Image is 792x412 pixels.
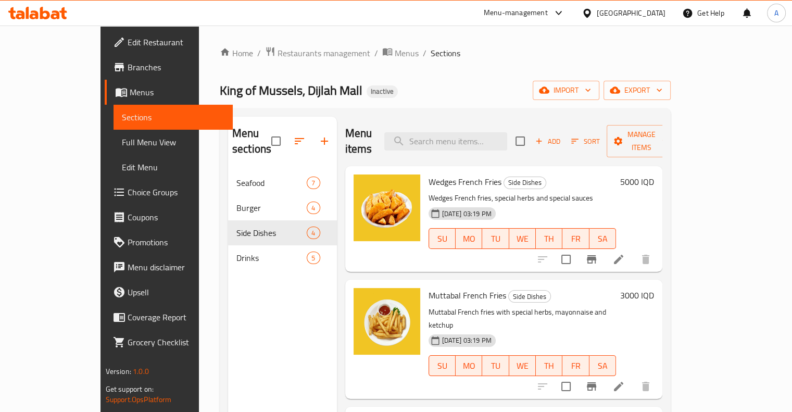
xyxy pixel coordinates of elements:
[354,174,420,241] img: Wedges French Fries
[513,231,532,246] span: WE
[257,47,261,59] li: /
[307,202,320,214] div: items
[307,228,319,238] span: 4
[429,174,501,190] span: Wedges French Fries
[128,311,224,323] span: Coverage Report
[307,178,319,188] span: 7
[105,30,233,55] a: Edit Restaurant
[232,126,271,157] h2: Menu sections
[105,255,233,280] a: Menu disclaimer
[513,358,532,373] span: WE
[509,228,536,249] button: WE
[569,133,602,149] button: Sort
[367,85,398,98] div: Inactive
[236,202,307,214] span: Burger
[105,280,233,305] a: Upsell
[228,170,337,195] div: Seafood7
[307,253,319,263] span: 5
[236,177,307,189] span: Seafood
[460,231,478,246] span: MO
[534,135,562,147] span: Add
[122,136,224,148] span: Full Menu View
[128,186,224,198] span: Choice Groups
[429,228,456,249] button: SU
[423,47,426,59] li: /
[597,7,665,19] div: [GEOGRAPHIC_DATA]
[122,161,224,173] span: Edit Menu
[562,228,589,249] button: FR
[236,252,307,264] span: Drinks
[486,358,505,373] span: TU
[589,355,616,376] button: SA
[114,105,233,130] a: Sections
[384,132,507,151] input: search
[589,228,616,249] button: SA
[620,174,654,189] h6: 5000 IQD
[579,374,604,399] button: Branch-specific-item
[531,133,564,149] button: Add
[265,46,370,60] a: Restaurants management
[607,125,676,157] button: Manage items
[312,129,337,154] button: Add section
[579,247,604,272] button: Branch-specific-item
[128,261,224,273] span: Menu disclaimer
[429,192,617,205] p: Wedges French fries, special herbs and special sauces
[612,380,625,393] a: Edit menu item
[612,84,662,97] span: export
[486,231,505,246] span: TU
[433,231,451,246] span: SU
[265,130,287,152] span: Select all sections
[456,355,482,376] button: MO
[236,227,307,239] span: Side Dishes
[128,236,224,248] span: Promotions
[105,180,233,205] a: Choice Groups
[105,55,233,80] a: Branches
[128,211,224,223] span: Coupons
[594,231,612,246] span: SA
[106,382,154,396] span: Get support on:
[456,228,482,249] button: MO
[307,227,320,239] div: items
[382,46,419,60] a: Menus
[429,288,506,303] span: Muttabal French Fries
[438,335,496,345] span: [DATE] 03:19 PM
[438,209,496,219] span: [DATE] 03:19 PM
[122,111,224,123] span: Sections
[106,365,131,378] span: Version:
[307,203,319,213] span: 4
[555,376,577,397] span: Select to update
[509,130,531,152] span: Select section
[460,358,478,373] span: MO
[564,133,607,149] span: Sort items
[228,195,337,220] div: Burger4
[594,358,612,373] span: SA
[374,47,378,59] li: /
[567,358,585,373] span: FR
[612,253,625,266] a: Edit menu item
[509,291,550,303] span: Side Dishes
[571,135,600,147] span: Sort
[533,81,599,100] button: import
[567,231,585,246] span: FR
[541,84,591,97] span: import
[345,126,372,157] h2: Menu items
[114,155,233,180] a: Edit Menu
[484,7,548,19] div: Menu-management
[105,205,233,230] a: Coupons
[278,47,370,59] span: Restaurants management
[220,79,362,102] span: King of Mussels, Dijlah Mall
[128,336,224,348] span: Grocery Checklist
[105,80,233,105] a: Menus
[531,133,564,149] span: Add item
[307,177,320,189] div: items
[114,130,233,155] a: Full Menu View
[105,305,233,330] a: Coverage Report
[429,306,617,332] p: Muttabal French fries with special herbs, mayonnaise and ketchup
[536,228,562,249] button: TH
[562,355,589,376] button: FR
[482,355,509,376] button: TU
[367,87,398,96] span: Inactive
